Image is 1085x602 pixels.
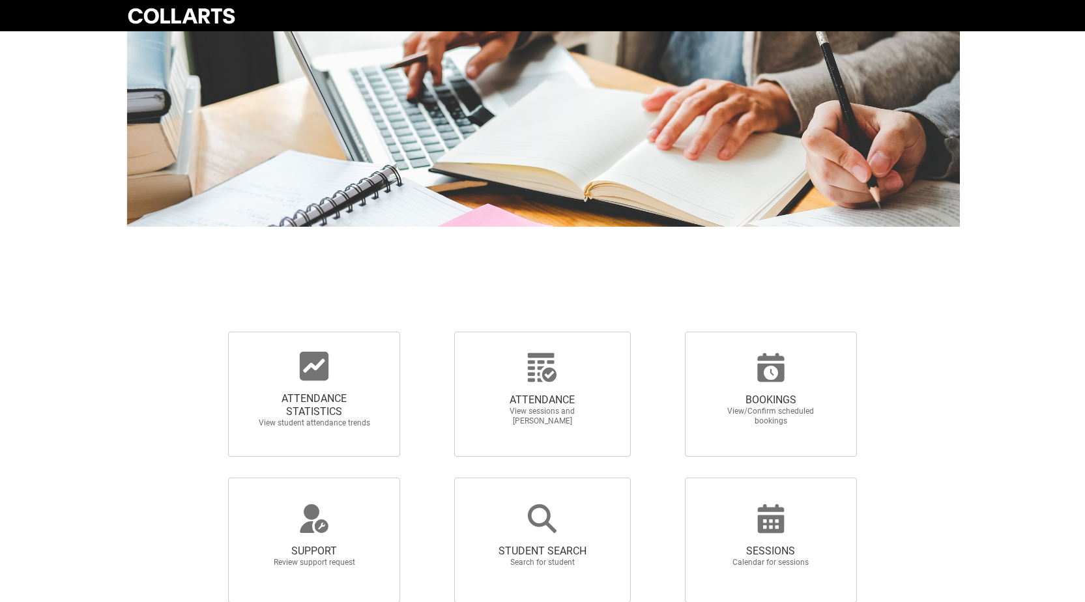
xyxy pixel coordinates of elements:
[485,558,600,567] span: Search for student
[257,392,371,418] span: ATTENDANCE STATISTICS
[257,558,371,567] span: Review support request
[953,14,960,15] button: User Profile
[485,407,600,426] span: View sessions and [PERSON_NAME]
[257,545,371,558] span: SUPPORT
[714,394,828,407] span: BOOKINGS
[714,545,828,558] span: SESSIONS
[485,394,600,407] span: ATTENDANCE
[714,407,828,426] span: View/Confirm scheduled bookings
[485,545,600,558] span: STUDENT SEARCH
[257,418,371,428] span: View student attendance trends
[714,558,828,567] span: Calendar for sessions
